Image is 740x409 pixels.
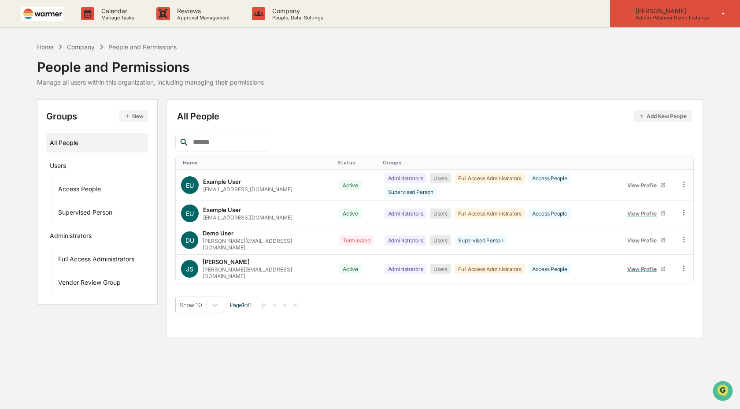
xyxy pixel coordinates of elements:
[88,149,107,156] span: Pylon
[9,112,16,119] div: 🖐️
[455,264,525,274] div: Full Access Administrators
[339,180,362,190] div: Active
[629,7,709,15] p: [PERSON_NAME]
[119,110,148,122] button: New
[265,7,328,15] p: Company
[37,52,264,75] div: People and Permissions
[270,301,279,309] button: <
[186,182,194,189] span: EU
[60,108,113,123] a: 🗄️Attestations
[259,301,269,309] button: |<
[203,258,250,265] div: [PERSON_NAME]
[9,19,160,33] p: How can we help?
[64,112,71,119] div: 🗄️
[385,187,437,197] div: Supervised Person
[37,78,264,86] div: Manage all users within this organization, including managing their permissions
[339,208,362,219] div: Active
[203,206,241,213] div: Example User
[623,178,669,192] a: View Profile
[455,208,525,219] div: Full Access Administrators
[455,235,507,245] div: Supervised Person
[9,129,16,136] div: 🔎
[633,110,692,122] button: Add New People
[337,160,376,166] div: Toggle SortBy
[627,266,660,272] div: View Profile
[681,160,690,166] div: Toggle SortBy
[712,380,736,404] iframe: Open customer support
[629,15,709,21] p: Admin • Warmer Demo Instance
[58,208,112,219] div: Supervised Person
[183,160,330,166] div: Toggle SortBy
[455,173,525,183] div: Full Access Administrators
[18,128,55,137] span: Data Lookup
[203,214,292,221] div: [EMAIL_ADDRESS][DOMAIN_NAME]
[203,266,329,279] div: [PERSON_NAME][EMAIL_ADDRESS][DOMAIN_NAME]
[50,232,92,242] div: Administrators
[430,235,451,245] div: Users
[186,265,193,273] span: JS
[170,7,234,15] p: Reviews
[385,235,427,245] div: Administrators
[430,208,451,219] div: Users
[30,76,115,83] div: We're offline, we'll be back soon
[5,108,60,123] a: 🖐️Preclearance
[185,237,194,244] span: DU
[627,237,660,244] div: View Profile
[281,301,289,309] button: >
[67,43,95,51] div: Company
[58,279,121,289] div: Vendor Review Group
[230,301,252,309] span: Page 1 of 1
[203,178,241,185] div: Example User
[265,15,328,21] p: People, Data, Settings
[150,70,160,81] button: Start new chat
[108,43,177,51] div: People and Permissions
[623,207,669,220] a: View Profile
[627,210,660,217] div: View Profile
[529,264,571,274] div: Access People
[623,262,669,276] a: View Profile
[37,43,54,51] div: Home
[18,111,57,120] span: Preclearance
[170,15,234,21] p: Approval Management
[177,110,692,122] div: All People
[94,15,139,21] p: Manage Tasks
[203,186,292,193] div: [EMAIL_ADDRESS][DOMAIN_NAME]
[385,208,427,219] div: Administrators
[73,111,109,120] span: Attestations
[290,301,300,309] button: >|
[50,135,145,150] div: All People
[385,264,427,274] div: Administrators
[5,124,59,140] a: 🔎Data Lookup
[203,230,233,237] div: Demo User
[94,7,139,15] p: Calendar
[46,110,148,122] div: Groups
[58,255,134,266] div: Full Access Administrators
[203,238,329,251] div: [PERSON_NAME][EMAIL_ADDRESS][DOMAIN_NAME]
[339,235,374,245] div: Terminated
[30,67,144,76] div: Start new chat
[50,162,66,172] div: Users
[339,264,362,274] div: Active
[62,149,107,156] a: Powered byPylon
[627,182,660,189] div: View Profile
[58,185,101,196] div: Access People
[430,173,451,183] div: Users
[622,160,671,166] div: Toggle SortBy
[430,264,451,274] div: Users
[385,173,427,183] div: Administrators
[9,67,25,83] img: 1746055101610-c473b297-6a78-478c-a979-82029cc54cd1
[529,208,571,219] div: Access People
[623,234,669,247] a: View Profile
[21,7,63,20] img: logo
[186,210,194,217] span: EU
[529,173,571,183] div: Access People
[383,160,615,166] div: Toggle SortBy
